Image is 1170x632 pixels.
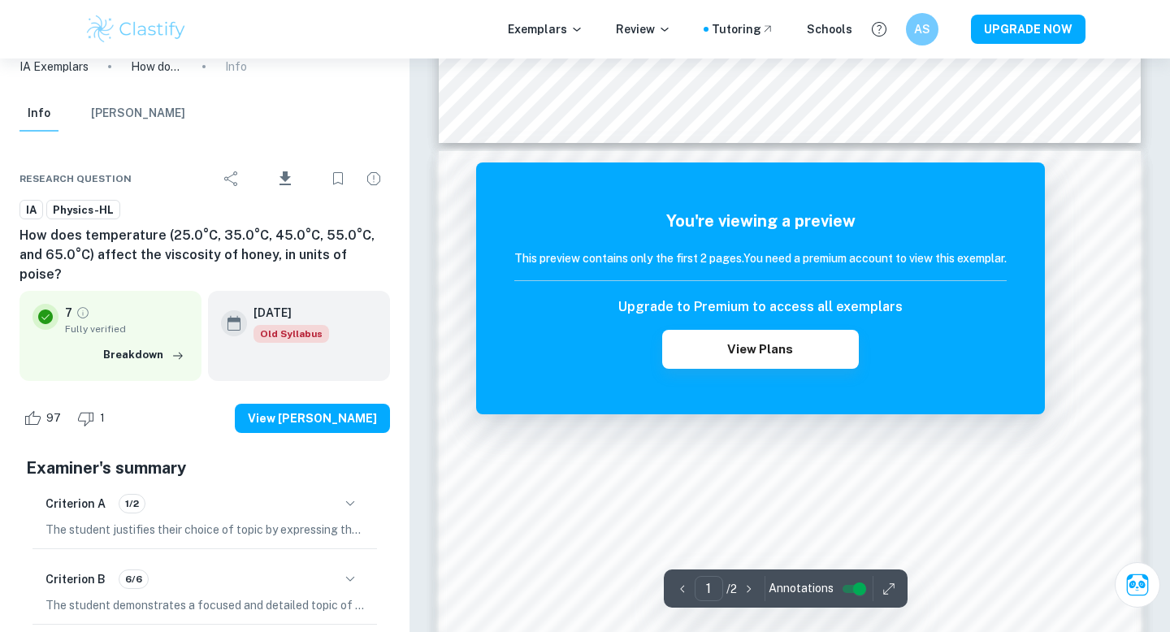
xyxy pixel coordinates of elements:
[73,405,114,431] div: Dislike
[47,202,119,219] span: Physics-HL
[19,226,390,284] h6: How does temperature (25.0°C, 35.0°C, 45.0°C, 55.0°C, and 65.0°C) affect the viscosity of honey, ...
[616,20,671,38] p: Review
[357,162,390,195] div: Report issue
[662,330,859,369] button: View Plans
[37,410,70,426] span: 97
[508,20,583,38] p: Exemplars
[119,572,148,587] span: 6/6
[251,158,318,200] div: Download
[65,322,188,336] span: Fully verified
[865,15,893,43] button: Help and Feedback
[76,305,90,320] a: Grade fully verified
[45,495,106,513] h6: Criterion A
[19,200,43,220] a: IA
[807,20,852,38] a: Schools
[119,496,145,511] span: 1/2
[91,96,185,132] button: [PERSON_NAME]
[20,202,42,219] span: IA
[45,596,364,614] p: The student demonstrates a focused and detailed topic of investigation by clearly identifying "Th...
[322,162,354,195] div: Bookmark
[19,405,70,431] div: Like
[19,171,132,186] span: Research question
[65,304,72,322] p: 7
[45,521,364,539] p: The student justifies their choice of topic by expressing their personal curiosity in learning mo...
[1115,562,1160,608] button: Ask Clai
[913,20,932,38] h6: AS
[726,580,737,598] p: / 2
[971,15,1085,44] button: UPGRADE NOW
[225,58,247,76] p: Info
[19,96,58,132] button: Info
[131,58,183,76] p: How does temperature (25.0°C, 35.0°C, 45.0°C, 55.0°C, and 65.0°C) affect the viscosity of honey, ...
[45,570,106,588] h6: Criterion B
[906,13,938,45] button: AS
[769,580,834,597] span: Annotations
[618,297,903,317] h6: Upgrade to Premium to access all exemplars
[46,200,120,220] a: Physics-HL
[99,343,188,367] button: Breakdown
[84,13,188,45] img: Clastify logo
[514,209,1007,233] h5: You're viewing a preview
[514,249,1007,267] h6: This preview contains only the first 2 pages. You need a premium account to view this exemplar.
[253,325,329,343] div: Starting from the May 2025 session, the Physics IA requirements have changed. It's OK to refer to...
[235,404,390,433] button: View [PERSON_NAME]
[215,162,248,195] div: Share
[253,325,329,343] span: Old Syllabus
[712,20,774,38] a: Tutoring
[253,304,316,322] h6: [DATE]
[19,58,89,76] a: IA Exemplars
[26,456,383,480] h5: Examiner's summary
[91,410,114,426] span: 1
